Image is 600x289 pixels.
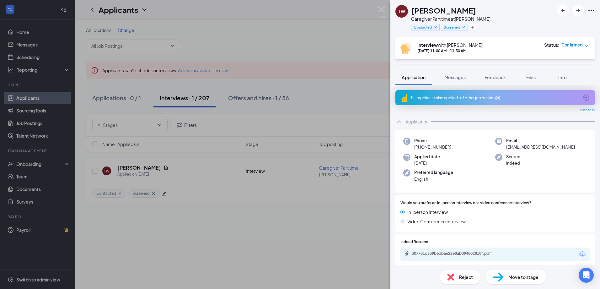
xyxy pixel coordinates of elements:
[402,74,426,80] span: Application
[462,25,466,30] svg: Cross
[400,239,428,245] span: Indeed Resume
[584,43,589,48] span: down
[579,268,594,283] div: Open Intercom Messenger
[559,7,567,14] svg: ArrowLeftNew
[407,218,466,225] span: Video Conference Interview
[508,274,538,281] span: Move to stage
[395,118,403,125] svg: ChevronUp
[410,95,579,101] div: This applicant also applied to 1 other job posting(s)
[582,94,590,101] svg: ArrowCircle
[579,250,586,258] svg: Download
[433,25,438,30] svg: Cross
[506,144,575,150] span: [EMAIL_ADDRESS][DOMAIN_NAME]
[558,74,567,80] span: Info
[444,25,460,30] span: Screened
[572,5,584,16] button: ArrowRight
[399,8,405,14] div: TW
[400,200,531,206] span: Would you prefer an in-person interview or a video conference interview?
[404,251,409,256] svg: Paperclip
[506,154,520,160] span: Source
[412,251,500,256] div: 307781da39bedbae22e8ab094802818f.pdf
[414,169,453,176] span: Preferred language
[417,48,483,53] div: [DATE] 11:00 AM - 11:30 AM
[557,5,569,16] button: ArrowLeftNew
[561,42,583,48] span: Confirmed
[459,274,473,281] span: Reject
[405,118,429,125] div: Application
[526,74,536,80] span: Files
[411,5,476,16] h1: [PERSON_NAME]
[414,154,440,160] span: Applied date
[587,7,595,14] svg: Ellipses
[485,74,506,80] span: Feedback
[417,42,483,48] div: with [PERSON_NAME]
[411,16,490,22] div: Caregiver Part time at [PERSON_NAME]
[506,138,575,144] span: Email
[414,176,453,182] span: English
[574,7,582,14] svg: ArrowRight
[414,144,451,150] span: [PHONE_NUMBER]
[414,25,432,30] span: Contacted
[444,74,466,80] span: Messages
[414,160,440,166] span: [DATE]
[471,25,474,29] svg: Plus
[414,138,451,144] span: Phone
[544,42,560,48] div: Status :
[417,42,438,48] b: Interview
[404,251,506,257] a: Paperclip307781da39bedbae22e8ab094802818f.pdf
[469,24,476,30] button: Plus
[506,160,520,166] span: Indeed
[578,108,595,113] span: Collapse all
[407,209,448,215] span: In-person Interview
